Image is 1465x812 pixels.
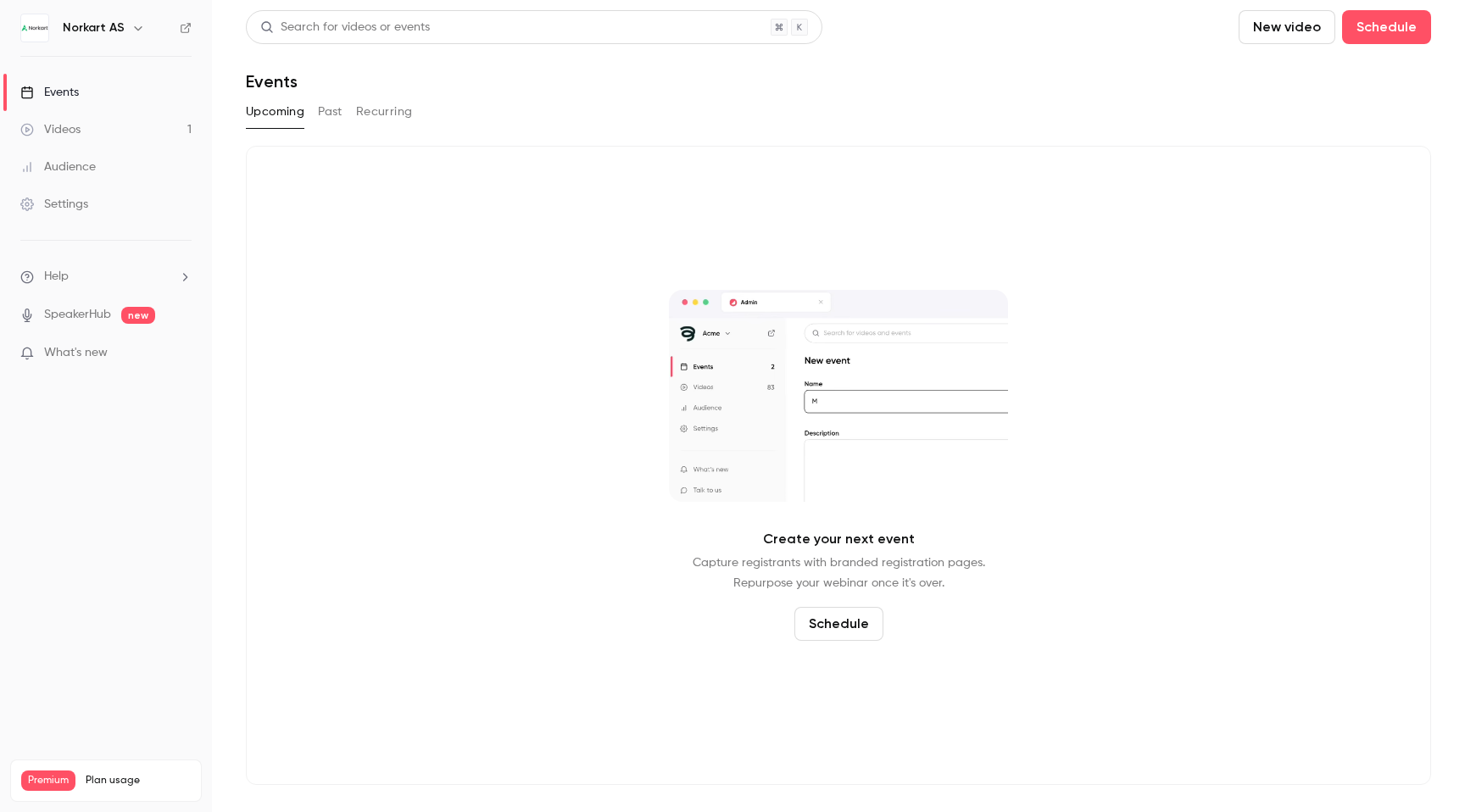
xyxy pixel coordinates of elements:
span: What's new [44,344,108,362]
span: Plan usage [86,774,191,787]
a: SpeakerHub [44,306,111,324]
iframe: Noticeable Trigger [171,346,192,361]
button: Schedule [1342,10,1431,44]
button: Recurring [356,98,413,125]
span: Help [44,268,69,286]
span: new [121,307,155,324]
button: New video [1239,10,1335,44]
button: Past [318,98,343,125]
p: Create your next event [763,529,915,549]
button: Schedule [794,607,883,641]
h1: Events [246,71,298,92]
h6: Norkart AS [63,19,125,36]
div: Events [20,84,79,101]
div: Search for videos or events [260,19,430,36]
li: help-dropdown-opener [20,268,192,286]
div: Audience [20,159,96,175]
button: Upcoming [246,98,304,125]
span: Premium [21,770,75,791]
div: Settings [20,196,88,213]
img: Norkart AS [21,14,48,42]
div: Videos [20,121,81,138]
p: Capture registrants with branded registration pages. Repurpose your webinar once it's over. [693,553,985,593]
